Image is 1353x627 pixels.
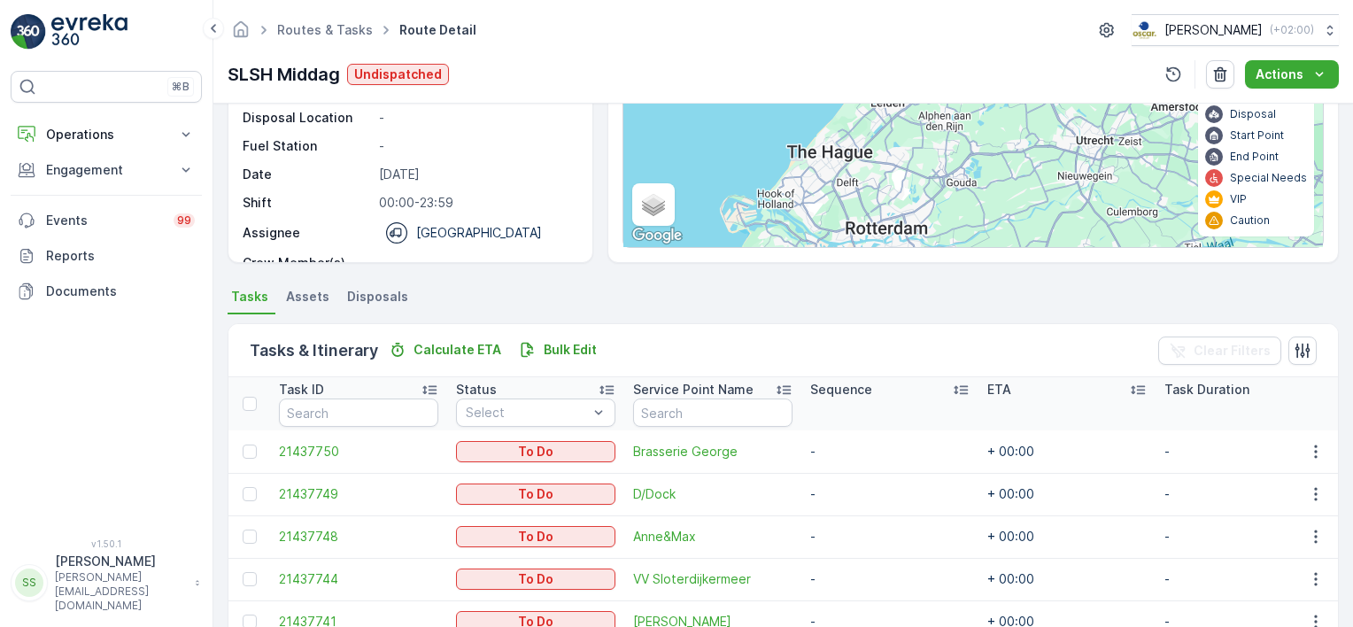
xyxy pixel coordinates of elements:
[46,283,195,300] p: Documents
[1156,473,1333,515] td: -
[1230,150,1279,164] p: End Point
[11,553,202,613] button: SS[PERSON_NAME][PERSON_NAME][EMAIL_ADDRESS][DOMAIN_NAME]
[243,224,300,242] p: Assignee
[1132,14,1339,46] button: [PERSON_NAME](+02:00)
[277,22,373,37] a: Routes & Tasks
[1132,20,1157,40] img: basis-logo_rgb2x.png
[1230,107,1276,121] p: Disposal
[633,399,792,427] input: Search
[354,66,442,83] p: Undispatched
[628,224,686,247] a: Open this area in Google Maps (opens a new window)
[243,166,372,183] p: Date
[11,538,202,549] span: v 1.50.1
[1230,192,1247,206] p: VIP
[1156,430,1333,473] td: -
[347,288,408,306] span: Disposals
[231,288,268,306] span: Tasks
[243,254,372,272] p: Crew Member(s)
[1230,171,1307,185] p: Special Needs
[279,399,438,427] input: Search
[11,117,202,152] button: Operations
[518,570,553,588] p: To Do
[1230,128,1284,143] p: Start Point
[11,14,46,50] img: logo
[243,194,372,212] p: Shift
[243,109,372,127] p: Disposal Location
[379,254,574,272] p: -
[1245,60,1339,89] button: Actions
[1230,213,1270,228] p: Caution
[518,485,553,503] p: To Do
[243,445,257,459] div: Toggle Row Selected
[46,126,166,143] p: Operations
[456,441,615,462] button: To Do
[243,137,372,155] p: Fuel Station
[456,484,615,505] button: To Do
[633,443,792,461] a: Brasserie George
[634,185,673,224] a: Layers
[46,161,166,179] p: Engagement
[279,570,438,588] a: 21437744
[55,553,186,570] p: [PERSON_NAME]
[801,515,978,558] td: -
[51,14,128,50] img: logo_light-DOdMpM7g.png
[1158,337,1281,365] button: Clear Filters
[633,528,792,546] a: Anne&Max
[46,212,163,229] p: Events
[15,569,43,597] div: SS
[987,381,1011,399] p: ETA
[172,80,189,94] p: ⌘B
[978,430,1156,473] td: + 00:00
[231,27,251,42] a: Homepage
[633,381,754,399] p: Service Point Name
[279,528,438,546] span: 21437748
[228,61,340,88] p: SLSH Middag
[382,339,508,360] button: Calculate ETA
[456,381,497,399] p: Status
[1156,515,1333,558] td: -
[279,443,438,461] a: 21437750
[544,341,597,359] p: Bulk Edit
[279,485,438,503] a: 21437749
[243,530,257,544] div: Toggle Row Selected
[11,203,202,238] a: Events99
[1156,558,1333,600] td: -
[11,152,202,188] button: Engagement
[55,570,186,613] p: [PERSON_NAME][EMAIL_ADDRESS][DOMAIN_NAME]
[1270,23,1314,37] p: ( +02:00 )
[633,485,792,503] a: D/Dock
[11,238,202,274] a: Reports
[628,224,686,247] img: Google
[177,213,191,228] p: 99
[801,473,978,515] td: -
[379,194,574,212] p: 00:00-23:59
[1164,21,1263,39] p: [PERSON_NAME]
[243,487,257,501] div: Toggle Row Selected
[518,528,553,546] p: To Do
[286,288,329,306] span: Assets
[414,341,501,359] p: Calculate ETA
[11,274,202,309] a: Documents
[456,526,615,547] button: To Do
[518,443,553,461] p: To Do
[801,430,978,473] td: -
[512,339,604,360] button: Bulk Edit
[379,137,574,155] p: -
[456,569,615,590] button: To Do
[978,558,1156,600] td: + 00:00
[801,558,978,600] td: -
[466,404,588,422] p: Select
[379,166,574,183] p: [DATE]
[396,21,480,39] span: Route Detail
[633,570,792,588] a: VV Sloterdijkermeer
[1164,381,1249,399] p: Task Duration
[379,109,574,127] p: -
[46,247,195,265] p: Reports
[1256,66,1303,83] p: Actions
[978,515,1156,558] td: + 00:00
[810,381,872,399] p: Sequence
